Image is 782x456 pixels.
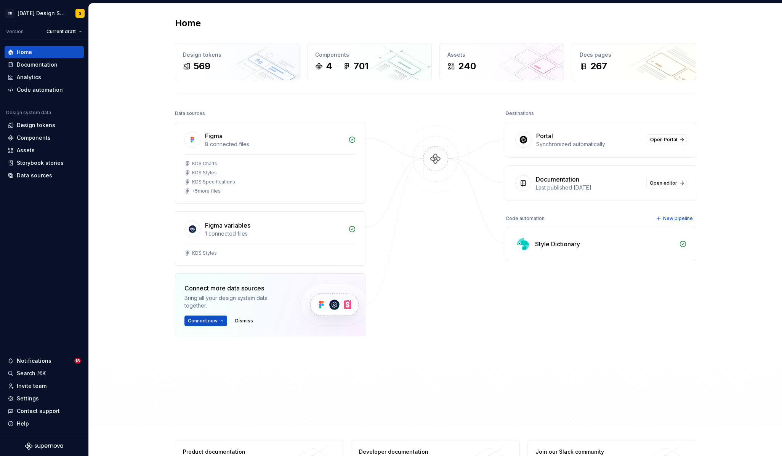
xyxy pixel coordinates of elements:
[458,60,476,72] div: 240
[17,420,29,427] div: Help
[5,380,84,392] a: Invite team
[5,59,84,71] a: Documentation
[184,284,287,293] div: Connect more data sources
[5,71,84,83] a: Analytics
[439,43,564,80] a: Assets240
[5,392,84,405] a: Settings
[536,131,553,140] div: Portal
[46,29,76,35] span: Current draft
[506,213,545,224] div: Code automation
[205,131,223,140] div: Figma
[175,108,205,119] div: Data sources
[17,61,58,69] div: Documentation
[663,215,693,222] span: New pipeline
[535,448,646,456] div: Join our Slack community
[5,157,84,169] a: Storybook stories
[183,448,294,456] div: Product documentation
[506,108,534,119] div: Destinations
[326,60,332,72] div: 4
[5,405,84,417] button: Contact support
[184,316,227,326] button: Connect new
[17,395,39,402] div: Settings
[192,170,217,176] div: KDS Styles
[232,316,256,326] button: Dismiss
[580,51,688,59] div: Docs pages
[188,318,218,324] span: Connect new
[17,86,63,94] div: Code automation
[5,144,84,156] a: Assets
[447,51,556,59] div: Assets
[18,10,66,17] div: [DATE] Design System
[25,442,63,450] svg: Supernova Logo
[17,370,46,377] div: Search ⌘K
[17,357,51,365] div: Notifications
[2,5,87,21] button: CK[DATE] Design SystemS
[175,43,300,80] a: Design tokens569
[536,175,579,184] div: Documentation
[17,159,64,167] div: Storybook stories
[5,355,84,367] button: Notifications18
[359,448,470,456] div: Developer documentation
[5,132,84,144] a: Components
[650,137,677,143] span: Open Portal
[654,213,696,224] button: New pipeline
[192,179,235,185] div: KDS Specifications
[17,121,55,129] div: Design tokens
[183,51,292,59] div: Design tokens
[315,51,424,59] div: Components
[192,161,217,167] div: KDS Charts
[590,60,607,72] div: 267
[5,84,84,96] a: Code automation
[175,17,201,29] h2: Home
[17,73,41,81] div: Analytics
[192,188,221,194] div: + 5 more files
[74,358,81,364] span: 18
[235,318,253,324] span: Dismiss
[205,140,344,148] div: 8 connected files
[647,134,687,145] a: Open Portal
[5,119,84,131] a: Design tokens
[194,60,210,72] div: 569
[646,178,687,188] a: Open editor
[175,211,365,266] a: Figma variables1 connected filesKDS Styles
[205,221,250,230] div: Figma variables
[175,122,365,204] a: Figma8 connected filesKDS ChartsKDS StylesKDS Specifications+5more files
[5,169,84,182] a: Data sources
[17,382,46,390] div: Invite team
[17,48,32,56] div: Home
[17,147,35,154] div: Assets
[205,230,344,238] div: 1 connected files
[5,9,14,18] div: CK
[536,184,642,191] div: Last published [DATE]
[79,10,82,16] div: S
[650,180,677,186] span: Open editor
[536,140,642,148] div: Synchronized automatically
[192,250,217,256] div: KDS Styles
[5,367,84,379] button: Search ⌘K
[17,172,52,179] div: Data sources
[17,134,51,142] div: Components
[572,43,696,80] a: Docs pages267
[6,29,24,35] div: Version
[6,110,51,116] div: Design system data
[354,60,369,72] div: 701
[535,239,580,249] div: Style Dictionary
[5,46,84,58] a: Home
[5,418,84,430] button: Help
[184,294,287,309] div: Bring all your design system data together.
[43,26,85,37] button: Current draft
[17,407,60,415] div: Contact support
[307,43,432,80] a: Components4701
